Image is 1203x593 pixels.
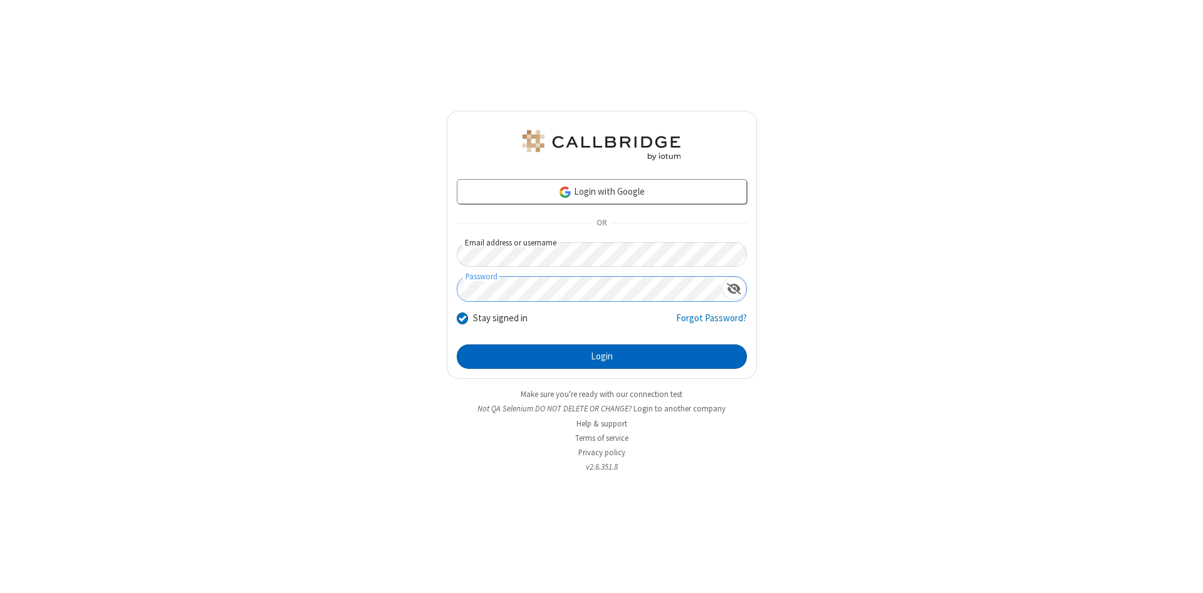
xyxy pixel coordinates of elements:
input: Email address or username [457,242,747,267]
input: Password [457,277,722,301]
button: Login to another company [633,403,726,415]
button: Login [457,344,747,369]
div: Show password [722,277,746,300]
a: Forgot Password? [676,311,747,335]
a: Terms of service [575,433,628,443]
label: Stay signed in [473,311,528,326]
a: Help & support [576,418,627,429]
li: Not QA Selenium DO NOT DELETE OR CHANGE? [447,403,757,415]
img: QA Selenium DO NOT DELETE OR CHANGE [520,130,683,160]
a: Make sure you're ready with our connection test [521,389,682,400]
img: google-icon.png [558,185,572,199]
iframe: Chat [1172,560,1194,584]
a: Login with Google [457,179,747,204]
li: v2.6.351.8 [447,461,757,473]
a: Privacy policy [578,447,625,458]
span: OR [591,215,612,232]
